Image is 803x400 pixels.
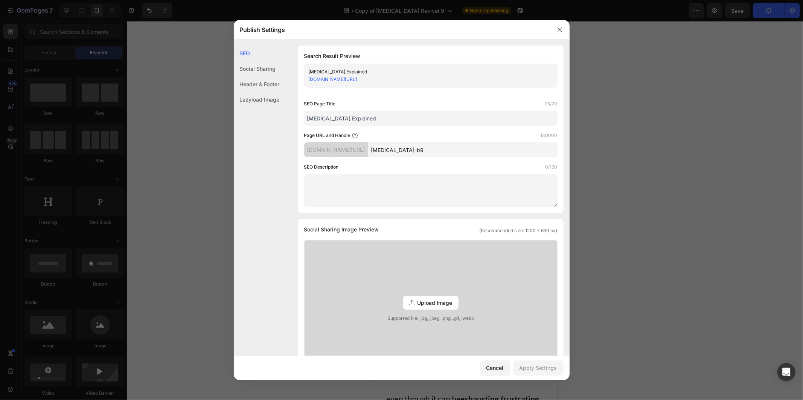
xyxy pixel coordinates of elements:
h1: Search Result Preview [304,52,558,61]
strong: , , and [8,373,169,395]
button: Cancel [480,360,510,376]
u: exhausting [88,373,126,383]
a: [DOMAIN_NAME][URL] [309,76,357,82]
label: SEO Page Title [304,100,336,108]
p: But here's the problem with those "solutions": [8,40,177,52]
p: …even though it can be to daily life. [8,372,177,396]
span: Upload Image [417,299,453,307]
p: only work if stomach acid is the real problem. For most people with throat mucus, it has nothing ... [23,170,172,229]
strong: You’re not alone. [8,290,68,300]
label: 0/160 [545,163,558,171]
label: SEO Description [304,163,339,171]
div: [MEDICAL_DATA] Explained [309,68,541,76]
p: If you’ve already tried — and you’re still suffering… [8,242,177,278]
div: Apply Settings [520,364,557,372]
button: Apply Settings [513,360,564,376]
div: Lazyload Image [234,92,280,107]
div: Open Intercom Messenger [777,363,795,381]
div: Publish Settings [234,20,550,40]
label: 25/70 [545,100,558,108]
label: Page URL and Handle [304,132,350,139]
span: Social Sharing Image Preview [304,225,379,234]
div: [DOMAIN_NAME][URL] [304,142,368,157]
strong: [MEDICAL_DATA] [23,65,86,74]
span: are designed to dry up runny noses. But if your mucus is already too thick, making it even drier ... [23,65,163,110]
strong: Acid pills [23,171,55,180]
div: Header & Footer [234,76,280,92]
div: Cancel [486,364,504,372]
label: 13/1000 [541,132,558,139]
span: Supported file: .jpg, .jpeg, .png, .gif, .webp [305,315,557,322]
u: frustrating [128,373,167,383]
strong: Nasal sprays [23,124,67,133]
strong: And you’re not imagining it. [8,302,106,312]
span: (Recommended size: 1200 x 630 px) [480,227,558,234]
p: Post-nasal mucus in older adults is often [8,325,177,360]
input: Title [304,111,558,126]
div: Social Sharing [234,61,280,76]
input: Handle [368,142,558,157]
div: SEO [234,46,280,61]
strong: misdiagnosed, under-treated, and brushed off. [8,338,177,359]
i: "It's normal aging. Drink more water." [8,18,136,27]
p: can clear a [MEDICAL_DATA], but they don’t reach the mucus stuck in your throat. [23,123,172,158]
